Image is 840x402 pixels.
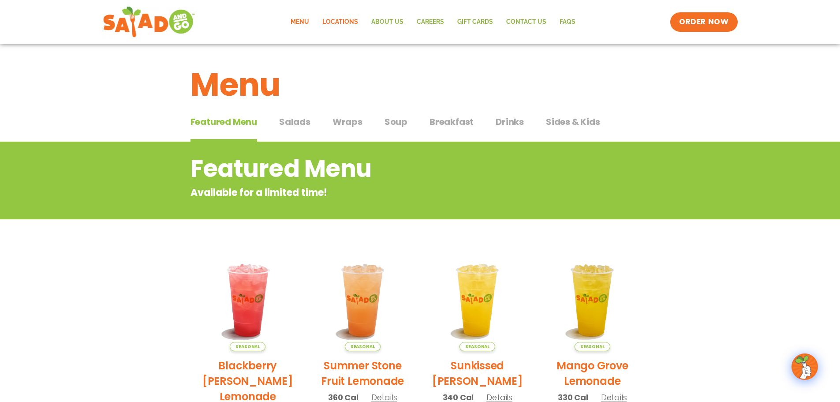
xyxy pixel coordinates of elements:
h1: Menu [190,61,650,109]
span: Breakfast [429,115,474,128]
span: Seasonal [230,342,265,351]
h2: Summer Stone Fruit Lemonade [312,358,414,389]
span: Seasonal [345,342,381,351]
span: Seasonal [575,342,610,351]
a: FAQs [553,12,582,32]
a: Menu [284,12,316,32]
img: Product photo for Summer Stone Fruit Lemonade [312,249,414,351]
div: Tabbed content [190,112,650,142]
a: Locations [316,12,365,32]
img: Product photo for Sunkissed Yuzu Lemonade [427,249,529,351]
a: GIFT CARDS [451,12,500,32]
span: Featured Menu [190,115,257,128]
span: Sides & Kids [546,115,600,128]
a: Contact Us [500,12,553,32]
a: ORDER NOW [670,12,737,32]
h2: Sunkissed [PERSON_NAME] [427,358,529,389]
span: ORDER NOW [679,17,728,27]
span: Wraps [332,115,362,128]
img: new-SAG-logo-768×292 [103,4,196,40]
span: Soup [385,115,407,128]
img: Product photo for Blackberry Bramble Lemonade [197,249,299,351]
h2: Featured Menu [190,151,579,187]
a: Careers [410,12,451,32]
img: wpChatIcon [792,354,817,379]
span: Salads [279,115,310,128]
span: Drinks [496,115,524,128]
nav: Menu [284,12,582,32]
h2: Mango Grove Lemonade [541,358,643,389]
img: Product photo for Mango Grove Lemonade [541,249,643,351]
p: Available for a limited time! [190,185,579,200]
a: About Us [365,12,410,32]
span: Seasonal [459,342,495,351]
